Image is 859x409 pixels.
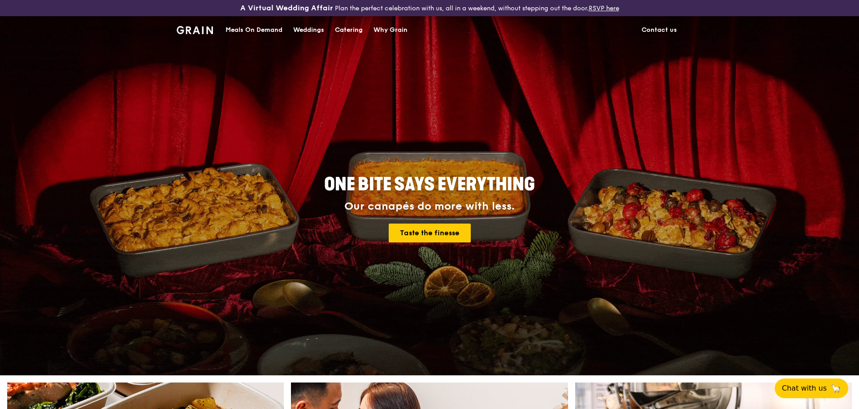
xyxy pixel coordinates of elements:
a: Catering [330,17,368,44]
button: Chat with us🦙 [775,378,848,398]
span: 🦙 [830,383,841,394]
span: Chat with us [782,383,827,394]
a: Contact us [636,17,682,44]
div: Our canapés do more with less. [268,200,591,213]
div: Plan the perfect celebration with us, all in a weekend, without stepping out the door. [171,4,688,13]
div: Weddings [293,17,324,44]
div: Meals On Demand [226,17,282,44]
div: Catering [335,17,363,44]
span: ONE BITE SAYS EVERYTHING [324,174,535,195]
a: Why Grain [368,17,413,44]
a: Weddings [288,17,330,44]
a: GrainGrain [177,16,213,43]
a: RSVP here [589,4,619,12]
div: Why Grain [373,17,408,44]
a: Taste the finesse [389,224,471,242]
h3: A Virtual Wedding Affair [240,4,333,13]
img: Grain [177,26,213,34]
